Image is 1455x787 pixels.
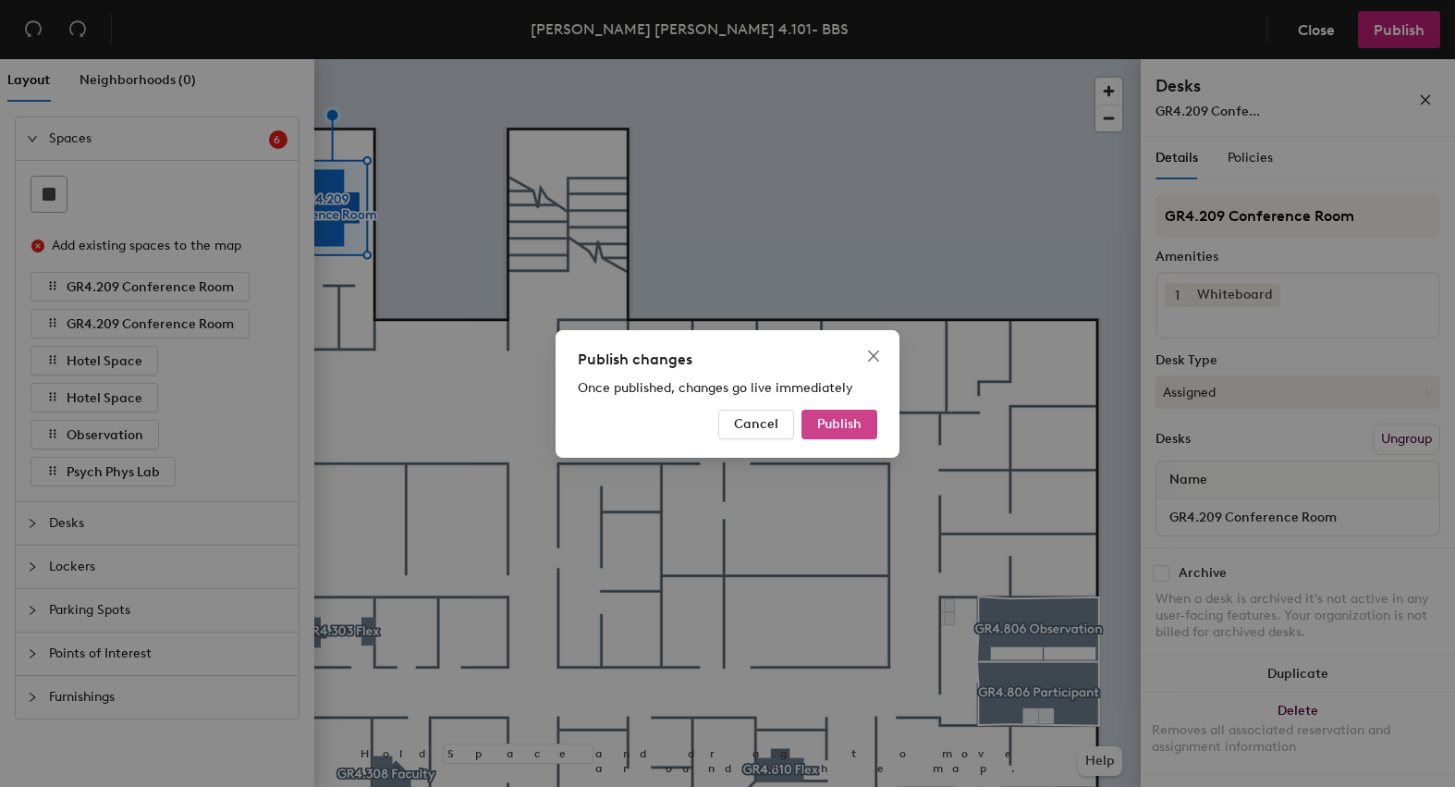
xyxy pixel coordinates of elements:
div: Publish changes [578,349,877,371]
span: Publish [817,416,862,432]
button: Publish [801,410,877,439]
span: close [866,349,881,363]
button: Cancel [718,410,794,439]
span: Close [859,349,888,363]
span: Cancel [734,416,778,432]
button: Close [859,341,888,371]
span: Once published, changes go live immediately [578,380,853,396]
